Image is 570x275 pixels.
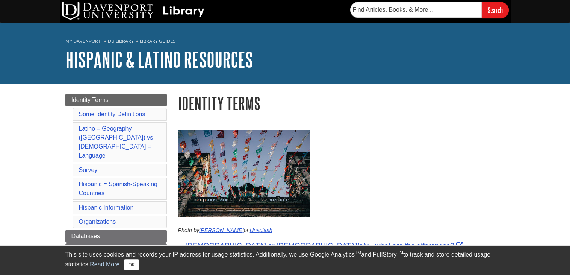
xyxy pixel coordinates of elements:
a: Survey [79,167,98,173]
a: Identity Terms [65,94,167,106]
a: [PERSON_NAME] [199,227,243,233]
a: My Davenport [65,38,100,44]
span: Identity Terms [71,97,109,103]
a: Library Guides [140,38,175,44]
a: Latino Culture [65,243,167,256]
div: This site uses cookies and records your IP address for usage statistics. Additionally, we use Goo... [65,250,505,270]
img: Dia de los Muertos Flags [178,130,310,217]
nav: breadcrumb [65,36,505,48]
a: Hispanic = Spanish-Speaking Countries [79,181,157,196]
span: Databases [71,233,100,239]
form: Searches DU Library's articles, books, and more [350,2,509,18]
a: Hispanic Information [79,204,134,211]
button: Close [124,259,139,270]
sup: TM [397,250,403,255]
a: Databases [65,230,167,243]
a: Organizations [79,219,116,225]
input: Search [482,2,509,18]
a: Some Identity Definitions [79,111,145,117]
a: Latino = Geography ([GEOGRAPHIC_DATA]) vs [DEMOGRAPHIC_DATA] = Language [79,125,153,159]
a: Unsplash [250,227,272,233]
sup: TM [355,250,361,255]
p: Photo by on [178,226,505,235]
a: DU Library [108,38,134,44]
img: DU Library [62,2,204,20]
h1: Identity Terms [178,94,505,113]
a: Read More [90,261,119,267]
a: Hispanic & Latino Resources [65,48,253,71]
a: Link opens in new window [186,242,465,249]
input: Find Articles, Books, & More... [350,2,482,18]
